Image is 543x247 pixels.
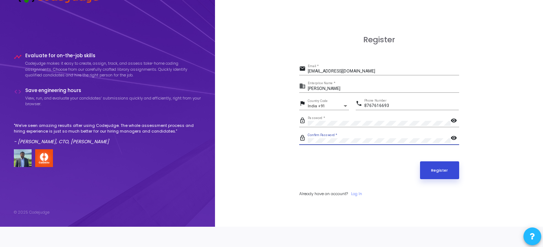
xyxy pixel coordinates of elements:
[351,191,362,197] a: Log In
[25,88,201,93] h4: Save engineering hours
[14,138,109,145] em: - [PERSON_NAME], CTO, [PERSON_NAME]
[14,149,32,167] img: user image
[25,60,201,78] p: Codejudge makes it easy to create, assign, track, and assess take-home coding assignments. Choose...
[25,95,201,107] p: View, run, and evaluate your candidates’ submissions quickly and efficiently, right from your bro...
[364,103,459,108] input: Phone Number
[420,161,459,179] button: Register
[25,53,201,59] h4: Evaluate for on-the-job skills
[14,123,201,134] p: "We've seen amazing results after using Codejudge. The whole assessment process and hiring experi...
[14,209,49,215] div: © 2025 Codejudge
[14,88,22,96] i: code
[299,117,308,125] mat-icon: lock_outline
[308,86,459,91] input: Enterprise Name
[14,53,22,61] i: timeline
[451,117,459,125] mat-icon: visibility
[299,65,308,74] mat-icon: email
[356,100,364,108] mat-icon: phone
[299,35,459,44] h3: Register
[308,104,325,108] span: India +91
[299,191,348,197] span: Already have an account?
[35,149,53,167] img: company-logo
[308,69,459,74] input: Email
[299,134,308,143] mat-icon: lock_outline
[451,134,459,143] mat-icon: visibility
[299,100,308,108] mat-icon: flag
[299,82,308,91] mat-icon: business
